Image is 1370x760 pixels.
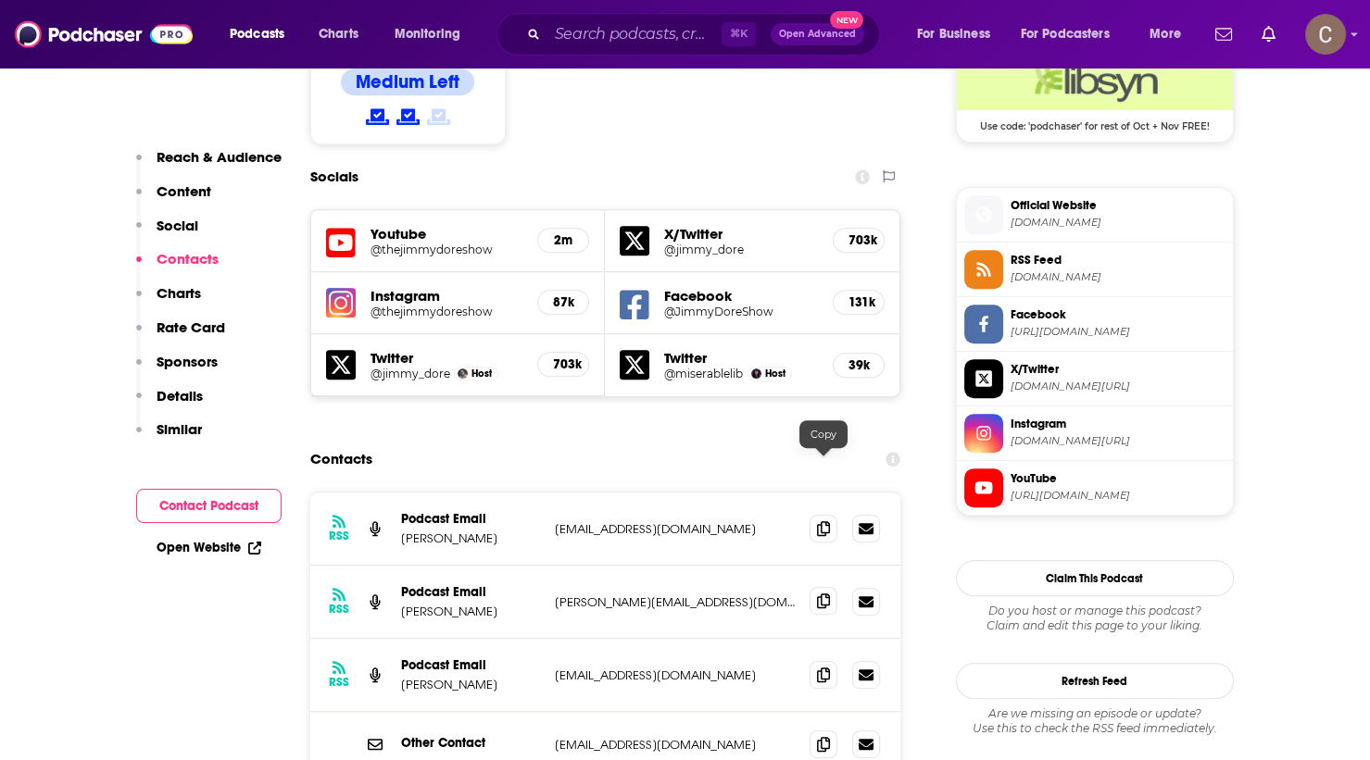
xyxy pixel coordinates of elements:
div: Claim and edit this page to your liking. [956,604,1234,633]
h5: @jimmy_dore [371,367,450,380]
span: Monitoring [395,21,460,47]
img: Jimmy Dore [458,368,468,379]
span: Host [765,368,786,380]
h3: RSS [329,602,349,617]
p: [PERSON_NAME] [401,604,540,619]
button: open menu [217,19,308,49]
a: Show notifications dropdown [1254,19,1283,50]
button: open menu [904,19,1013,49]
a: Official Website[DOMAIN_NAME] [964,195,1225,234]
span: For Business [917,21,990,47]
h5: @thejimmydoreshow [371,243,523,256]
h5: 131k [848,294,869,310]
h5: 39k [848,357,869,373]
p: Other Contact [401,735,540,751]
p: [PERSON_NAME] [401,530,540,546]
a: Open Website [157,540,261,555]
img: Libsyn Deal: Use code: 'podchaser' for rest of Oct + Nov FREE! [957,55,1233,110]
h5: Youtube [371,225,523,243]
h2: Contacts [310,442,372,477]
a: Facebook[URL][DOMAIN_NAME] [964,305,1225,343]
p: [EMAIL_ADDRESS][DOMAIN_NAME] [555,521,796,537]
button: Rate Card [136,318,225,353]
p: Reach & Audience [157,148,282,166]
p: Podcast Email [401,657,540,673]
div: Are we missing an episode or update? Use this to check the RSS feed immediately. [956,706,1234,736]
button: Show profile menu [1305,14,1346,55]
a: Show notifications dropdown [1208,19,1239,50]
p: Charts [157,284,201,302]
span: Podcasts [230,21,284,47]
button: Open AdvancedNew [771,23,864,45]
span: instagram.com/thejimmydoreshow [1011,434,1225,448]
span: Logged in as clay.bolton [1305,14,1346,55]
a: @jimmy_dore [664,243,818,256]
button: Content [136,182,211,217]
span: jimmydorecomedy.com [1011,216,1225,230]
p: Details [157,387,203,405]
a: @thejimmydoreshow [371,305,523,318]
p: [EMAIL_ADDRESS][DOMAIN_NAME] [555,737,796,753]
a: Libsyn Deal: Use code: 'podchaser' for rest of Oct + Nov FREE! [957,55,1233,131]
a: @JimmyDoreShow [664,305,818,318]
h5: Instagram [371,287,523,305]
p: Sponsors [157,353,218,370]
span: RSS Feed [1011,252,1225,268]
h4: Medium Left [356,70,459,93]
a: X/Twitter[DOMAIN_NAME][URL] [964,359,1225,398]
h5: 703k [848,232,869,248]
span: Use code: 'podchaser' for rest of Oct + Nov FREE! [957,110,1233,132]
span: https://www.facebook.com/JimmyDoreShow [1011,325,1225,339]
p: Content [157,182,211,200]
span: https://www.youtube.com/@thejimmydoreshow [1011,489,1225,503]
h3: RSS [329,529,349,543]
p: [PERSON_NAME][EMAIL_ADDRESS][DOMAIN_NAME] [555,594,796,610]
a: RSS Feed[DOMAIN_NAME] [964,250,1225,289]
button: Contacts [136,250,219,284]
p: Contacts [157,250,219,268]
img: Podchaser - Follow, Share and Rate Podcasts [15,17,193,52]
input: Search podcasts, credits, & more... [547,19,722,49]
h5: X/Twitter [664,225,818,243]
button: Social [136,217,198,251]
button: open menu [1137,19,1204,49]
span: YouTube [1011,470,1225,487]
h5: 703k [553,356,573,372]
span: Do you host or manage this podcast? [956,604,1234,618]
button: Details [136,387,203,421]
span: More [1150,21,1181,47]
h5: Twitter [664,349,818,367]
img: iconImage [326,288,356,318]
span: Facebook [1011,306,1225,323]
span: Charts [319,21,358,47]
p: Podcast Email [401,584,540,600]
a: @miserablelib [664,367,743,380]
button: Sponsors [136,353,218,387]
span: X/Twitter [1011,361,1225,378]
span: twitter.com/jimmy_dore [1011,380,1225,393]
span: ⌘ K [722,22,756,46]
p: Podcast Email [401,511,540,527]
p: Social [157,217,198,234]
div: Search podcasts, credits, & more... [514,13,898,56]
a: Stef Zamorano [751,368,761,379]
button: open menu [1009,19,1137,49]
a: Charts [307,19,370,49]
span: Official Website [1011,197,1225,214]
span: New [830,11,863,29]
button: Contact Podcast [136,489,282,523]
button: open menu [382,19,484,49]
button: Refresh Feed [956,663,1234,699]
p: [PERSON_NAME] [401,677,540,692]
button: Similar [136,420,202,455]
h5: Facebook [664,287,818,305]
span: thejimmydoreshow.libsyn.com [1011,270,1225,284]
button: Reach & Audience [136,148,282,182]
button: Claim This Podcast [956,560,1234,596]
span: Open Advanced [779,30,856,39]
